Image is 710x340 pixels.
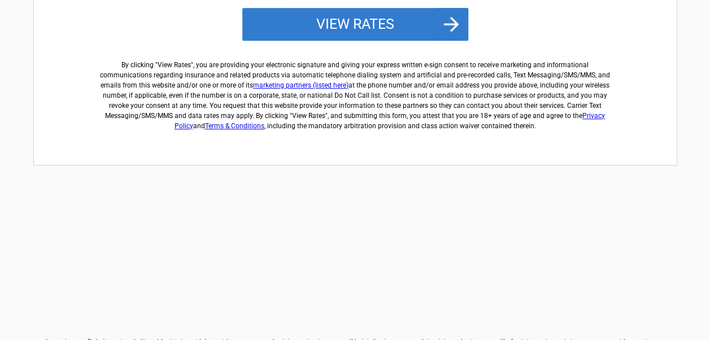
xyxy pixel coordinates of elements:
[175,112,606,130] a: Privacy Policy
[205,122,264,130] a: Terms & Conditions
[158,61,191,69] span: View Rates
[253,81,349,89] a: marketing partners (listed here)
[242,8,468,41] button: View Rates
[96,51,615,131] label: By clicking " ", you are providing your electronic signature and giving your express written e-si...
